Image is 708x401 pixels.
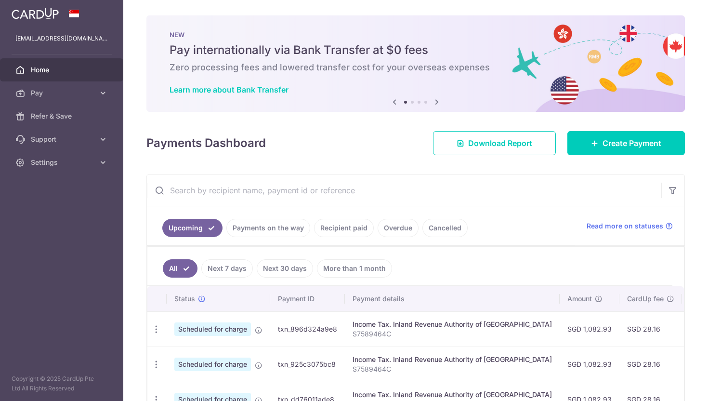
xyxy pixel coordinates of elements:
[174,358,251,371] span: Scheduled for charge
[567,131,685,155] a: Create Payment
[170,42,662,58] h5: Pay internationally via Bank Transfer at $0 fees
[270,286,345,311] th: Payment ID
[627,294,664,304] span: CardUp fee
[378,219,419,237] a: Overdue
[174,322,251,336] span: Scheduled for charge
[146,15,685,112] img: Bank transfer banner
[567,294,592,304] span: Amount
[603,137,661,149] span: Create Payment
[12,8,59,19] img: CardUp
[560,347,619,382] td: SGD 1,082.93
[31,158,94,167] span: Settings
[146,134,266,152] h4: Payments Dashboard
[619,347,682,382] td: SGD 28.16
[433,131,556,155] a: Download Report
[31,65,94,75] span: Home
[353,355,552,364] div: Income Tax. Inland Revenue Authority of [GEOGRAPHIC_DATA]
[353,329,552,339] p: S7589464C
[31,88,94,98] span: Pay
[317,259,392,278] a: More than 1 month
[170,85,288,94] a: Learn more about Bank Transfer
[201,259,253,278] a: Next 7 days
[257,259,313,278] a: Next 30 days
[560,311,619,347] td: SGD 1,082.93
[468,137,532,149] span: Download Report
[587,221,673,231] a: Read more on statuses
[619,311,682,347] td: SGD 28.16
[15,34,108,43] p: [EMAIL_ADDRESS][DOMAIN_NAME]
[422,219,468,237] a: Cancelled
[170,31,662,39] p: NEW
[170,62,662,73] h6: Zero processing fees and lowered transfer cost for your overseas expenses
[353,390,552,400] div: Income Tax. Inland Revenue Authority of [GEOGRAPHIC_DATA]
[147,175,661,206] input: Search by recipient name, payment id or reference
[174,294,195,304] span: Status
[270,347,345,382] td: txn_925c3075bc8
[353,364,552,374] p: S7589464C
[345,286,560,311] th: Payment details
[163,259,197,278] a: All
[270,311,345,347] td: txn_896d324a9e8
[31,134,94,144] span: Support
[226,219,310,237] a: Payments on the way
[31,111,94,121] span: Refer & Save
[314,219,374,237] a: Recipient paid
[587,221,663,231] span: Read more on statuses
[162,219,223,237] a: Upcoming
[353,320,552,329] div: Income Tax. Inland Revenue Authority of [GEOGRAPHIC_DATA]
